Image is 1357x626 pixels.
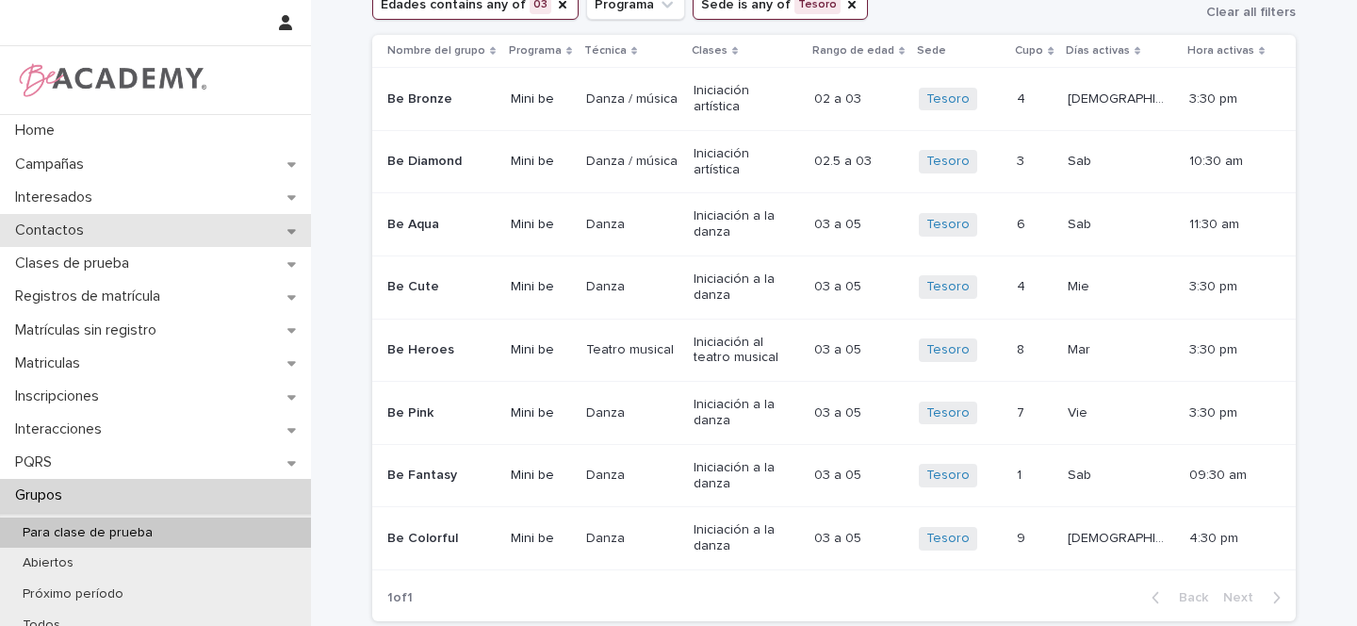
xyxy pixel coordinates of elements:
[387,405,492,421] p: Be Pink
[694,397,798,429] p: Iniciación a la danza
[8,156,99,173] p: Campañas
[814,150,875,170] p: 02.5 a 03
[372,130,1296,193] tr: Be DiamondMini beDanza / músicaIniciación artística02.5 a 0302.5 a 03 Tesoro 33 SabSab 10:30 am
[8,555,89,571] p: Abiertos
[1068,213,1095,233] p: Sab
[511,279,571,295] p: Mini be
[814,275,865,295] p: 03 a 05
[1066,41,1130,61] p: Días activas
[812,41,894,61] p: Rango de edad
[8,486,77,504] p: Grupos
[8,387,114,405] p: Inscripciones
[15,61,208,99] img: WPrjXfSUmiLcdUfaYY4Q
[8,586,139,602] p: Próximo período
[814,527,865,547] p: 03 a 05
[1015,41,1043,61] p: Cupo
[926,405,970,421] a: Tesoro
[694,146,798,178] p: Iniciación artística
[1017,275,1029,295] p: 4
[1068,88,1176,107] p: [DEMOGRAPHIC_DATA]
[8,122,70,140] p: Home
[926,154,970,170] a: Tesoro
[372,575,428,621] p: 1 of 1
[8,525,168,541] p: Para clase de prueba
[694,272,798,304] p: Iniciación a la danza
[586,405,678,421] p: Danza
[926,91,970,107] a: Tesoro
[8,255,144,272] p: Clases de prueba
[586,217,678,233] p: Danza
[917,41,946,61] p: Sede
[586,468,678,484] p: Danza
[8,189,107,206] p: Interesados
[1068,275,1093,295] p: Mie
[1189,531,1267,547] p: 4:30 pm
[694,208,798,240] p: Iniciación a la danza
[814,464,865,484] p: 03 a 05
[1017,402,1028,421] p: 7
[926,279,970,295] a: Tesoro
[1189,342,1267,358] p: 3:30 pm
[372,255,1296,319] tr: Be CuteMini beDanzaIniciación a la danza03 a 0503 a 05 Tesoro 44 MieMie 3:30 pm
[8,222,99,239] p: Contactos
[694,335,798,367] p: Iniciación al teatro musical
[372,68,1296,131] tr: Be BronzeMini beDanza / músicaIniciación artística02 a 0302 a 03 Tesoro 44 [DEMOGRAPHIC_DATA][DEM...
[1068,464,1095,484] p: Sab
[511,91,571,107] p: Mini be
[586,91,678,107] p: Danza / música
[814,338,865,358] p: 03 a 05
[511,468,571,484] p: Mini be
[372,382,1296,445] tr: Be PinkMini beDanzaIniciación a la danza03 a 0503 a 05 Tesoro 77 VieVie 3:30 pm
[694,460,798,492] p: Iniciación a la danza
[814,402,865,421] p: 03 a 05
[1216,589,1296,606] button: Next
[1068,338,1094,358] p: Mar
[509,41,562,61] p: Programa
[8,453,67,471] p: PQRS
[1189,217,1267,233] p: 11:30 am
[1189,279,1267,295] p: 3:30 pm
[814,88,865,107] p: 02 a 03
[1017,150,1028,170] p: 3
[1068,527,1176,547] p: [DEMOGRAPHIC_DATA]
[1017,213,1029,233] p: 6
[1189,91,1267,107] p: 3:30 pm
[1017,464,1025,484] p: 1
[387,41,485,61] p: Nombre del grupo
[1168,591,1208,604] span: Back
[511,342,571,358] p: Mini be
[814,213,865,233] p: 03 a 05
[372,193,1296,256] tr: Be AquaMini beDanzaIniciación a la danza03 a 0503 a 05 Tesoro 66 SabSab 11:30 am
[1189,468,1267,484] p: 09:30 am
[387,154,492,170] p: Be Diamond
[1189,154,1267,170] p: 10:30 am
[1189,405,1267,421] p: 3:30 pm
[692,41,728,61] p: Clases
[694,522,798,554] p: Iniciación a la danza
[926,531,970,547] a: Tesoro
[694,83,798,115] p: Iniciación artística
[584,41,627,61] p: Técnica
[586,342,678,358] p: Teatro musical
[8,321,172,339] p: Matrículas sin registro
[511,405,571,421] p: Mini be
[1017,527,1029,547] p: 9
[1136,589,1216,606] button: Back
[1068,402,1091,421] p: Vie
[1068,150,1095,170] p: Sab
[926,468,970,484] a: Tesoro
[372,444,1296,507] tr: Be FantasyMini beDanzaIniciación a la danza03 a 0503 a 05 Tesoro 11 SabSab 09:30 am
[8,420,117,438] p: Interacciones
[926,342,970,358] a: Tesoro
[1187,41,1254,61] p: Hora activas
[387,279,492,295] p: Be Cute
[8,288,175,305] p: Registros de matrícula
[586,279,678,295] p: Danza
[1223,591,1265,604] span: Next
[372,319,1296,382] tr: Be HeroesMini beTeatro musicalIniciación al teatro musical03 a 0503 a 05 Tesoro 88 MarMar 3:30 pm
[387,91,492,107] p: Be Bronze
[1017,338,1028,358] p: 8
[387,217,492,233] p: Be Aqua
[1206,6,1296,19] span: Clear all filters
[511,154,571,170] p: Mini be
